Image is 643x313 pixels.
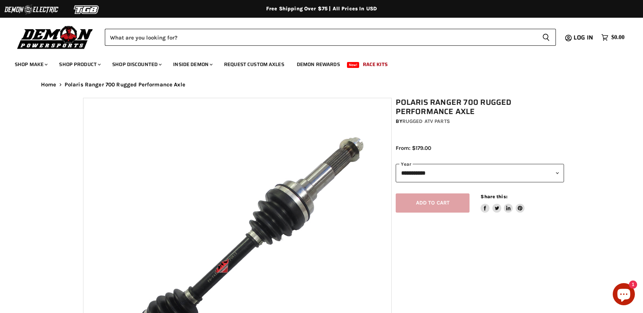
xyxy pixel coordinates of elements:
[481,194,507,199] span: Share this:
[481,193,525,213] aside: Share this:
[26,6,617,12] div: Free Shipping Over $75 | All Prices In USD
[396,164,564,182] select: year
[168,57,217,72] a: Inside Demon
[65,82,185,88] span: Polaris Ranger 700 Rugged Performance Axle
[536,29,556,46] button: Search
[570,34,598,41] a: Log in
[9,57,52,72] a: Shop Make
[15,24,96,50] img: Demon Powersports
[574,33,593,42] span: Log in
[598,32,628,43] a: $0.00
[402,118,450,124] a: Rugged ATV Parts
[347,62,360,68] span: New!
[54,57,105,72] a: Shop Product
[105,29,556,46] form: Product
[611,34,625,41] span: $0.00
[611,283,637,307] inbox-online-store-chat: Shopify online store chat
[41,82,56,88] a: Home
[396,98,564,116] h1: Polaris Ranger 700 Rugged Performance Axle
[4,3,59,17] img: Demon Electric Logo 2
[291,57,345,72] a: Demon Rewards
[107,57,166,72] a: Shop Discounted
[9,54,623,72] ul: Main menu
[357,57,393,72] a: Race Kits
[219,57,290,72] a: Request Custom Axles
[105,29,536,46] input: Search
[396,145,431,151] span: From: $179.00
[26,82,617,88] nav: Breadcrumbs
[396,117,564,125] div: by
[59,3,114,17] img: TGB Logo 2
